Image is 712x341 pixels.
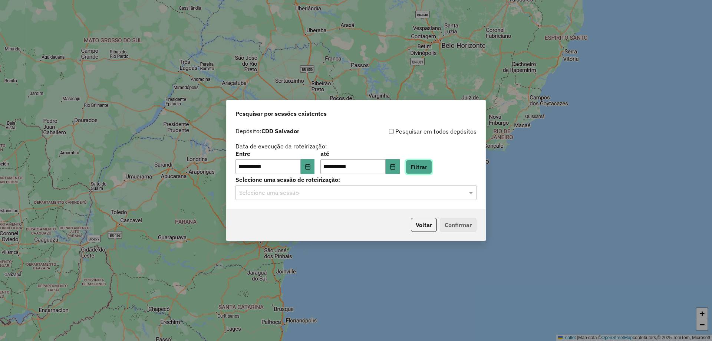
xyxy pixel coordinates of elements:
label: Entre [235,149,314,158]
label: Selecione uma sessão de roteirização: [235,175,477,184]
label: até [320,149,399,158]
strong: CDD Salvador [261,127,299,135]
button: Choose Date [386,159,400,174]
button: Voltar [411,218,437,232]
label: Depósito: [235,127,299,135]
label: Data de execução da roteirização: [235,142,327,151]
button: Filtrar [406,160,432,174]
button: Choose Date [301,159,315,174]
span: Pesquisar por sessões existentes [235,109,327,118]
div: Pesquisar em todos depósitos [356,127,477,136]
